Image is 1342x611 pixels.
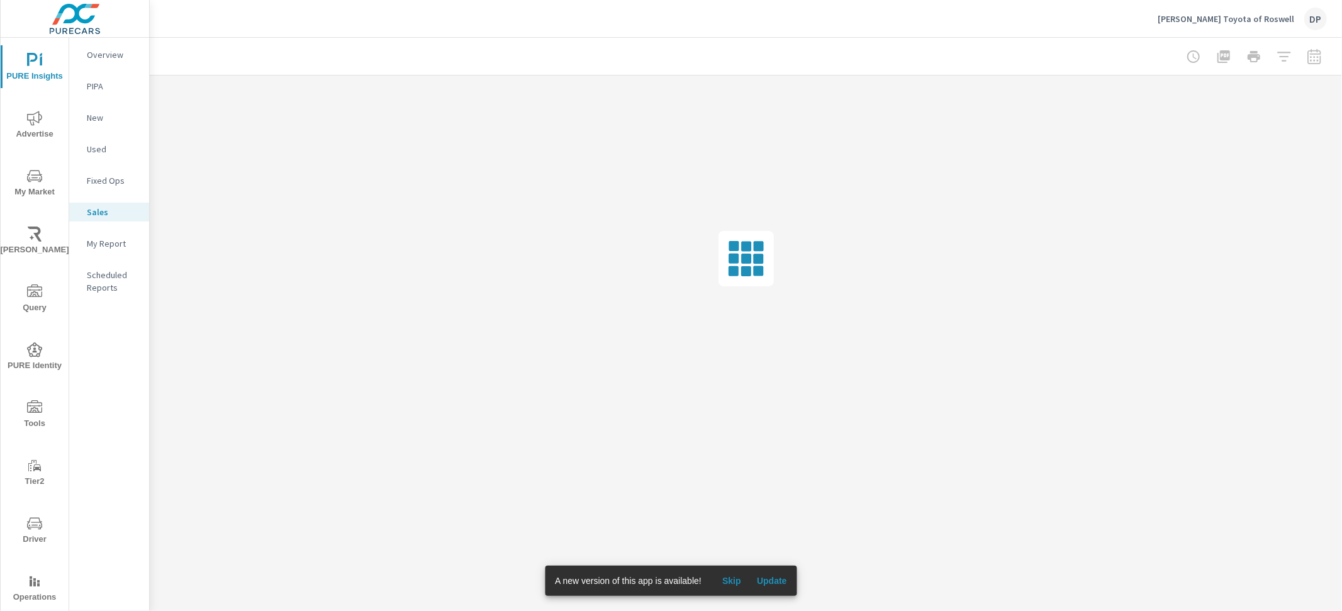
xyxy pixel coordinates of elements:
[4,284,65,315] span: Query
[87,174,139,187] p: Fixed Ops
[4,227,65,257] span: [PERSON_NAME]
[4,111,65,142] span: Advertise
[69,45,149,64] div: Overview
[1158,13,1294,25] p: [PERSON_NAME] Toyota of Roswell
[717,575,747,586] span: Skip
[4,342,65,373] span: PURE Identity
[69,108,149,127] div: New
[69,234,149,253] div: My Report
[69,171,149,190] div: Fixed Ops
[87,237,139,250] p: My Report
[4,458,65,489] span: Tier2
[87,206,139,218] p: Sales
[87,111,139,124] p: New
[4,169,65,199] span: My Market
[69,77,149,96] div: PIPA
[555,576,702,586] span: A new version of this app is available!
[1304,8,1327,30] div: DP
[712,571,752,591] button: Skip
[752,571,792,591] button: Update
[87,269,139,294] p: Scheduled Reports
[757,575,787,586] span: Update
[69,266,149,297] div: Scheduled Reports
[87,80,139,92] p: PIPA
[4,516,65,547] span: Driver
[4,574,65,605] span: Operations
[69,203,149,221] div: Sales
[69,140,149,159] div: Used
[87,143,139,155] p: Used
[4,400,65,431] span: Tools
[4,53,65,84] span: PURE Insights
[87,48,139,61] p: Overview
